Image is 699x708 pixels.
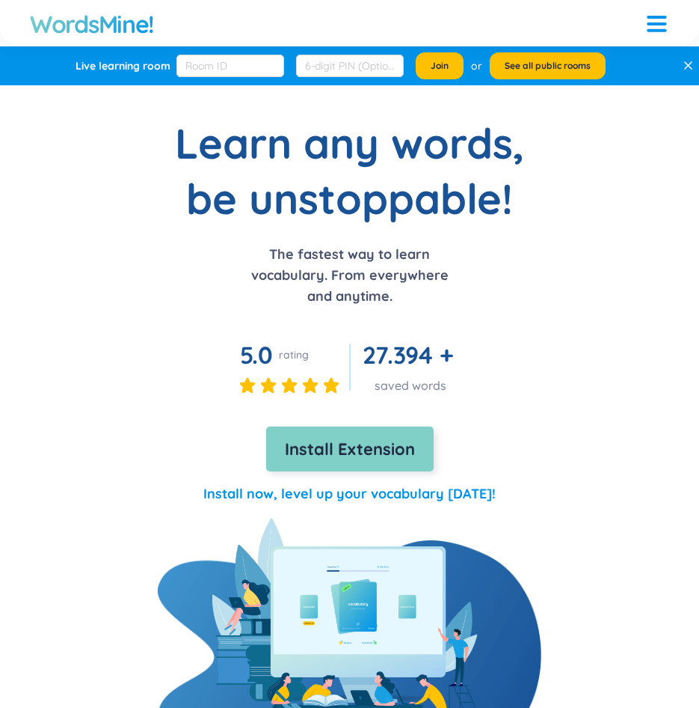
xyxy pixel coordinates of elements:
[296,55,404,77] input: 6-digit PIN (Optional)
[203,483,496,504] p: Install now, level up your vocabulary [DATE]!
[241,244,458,307] p: The fastest way to learn vocabulary. From everywhere and anytime.
[363,340,453,370] span: 27.394 +
[76,58,170,73] div: Live learning room
[240,340,273,370] span: 5.0
[431,60,449,72] span: Join
[176,55,284,77] input: Room ID
[279,347,309,362] div: rating
[416,52,464,79] button: Join
[490,52,606,79] button: See all public rooms
[505,60,591,72] span: See all public rooms
[471,58,482,74] div: or
[163,115,537,226] h1: Learn any words, be unstoppable!
[266,427,434,472] button: Install Extension
[363,377,459,394] div: saved words
[266,443,434,458] a: Install Extension
[285,436,415,463] span: Install Extension
[30,9,154,39] a: WordsMine!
